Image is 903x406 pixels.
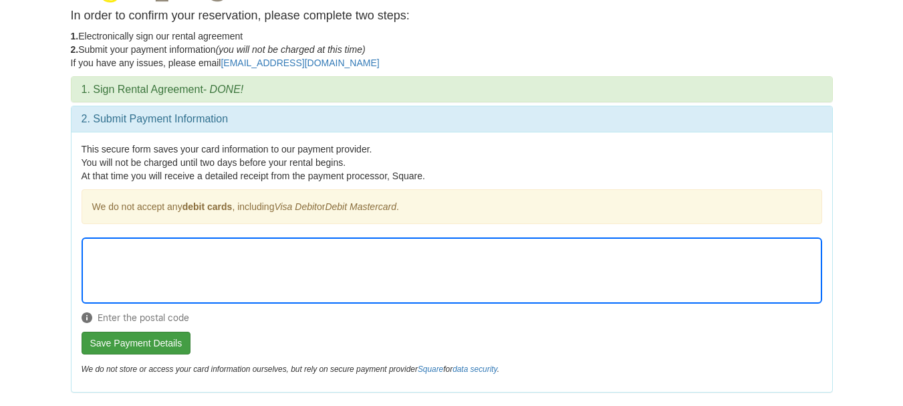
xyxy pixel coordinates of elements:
span: Enter the postal code [82,311,822,324]
h4: In order to confirm your reservation, please complete two steps: [71,9,833,23]
iframe: Secure Credit Card Form [82,238,821,303]
p: Electronically sign our rental agreement Submit your payment information If you have any issues, ... [71,29,833,70]
h3: 2. Submit Payment Information [82,113,822,125]
p: This secure form saves your card information to our payment provider. You will not be charged unt... [82,142,822,183]
em: Debit Mastercard [325,201,396,212]
em: - DONE! [203,84,243,95]
div: We do not accept any , including or . [82,189,822,224]
em: Visa Debit [274,201,317,212]
em: (you will not be charged at this time) [216,44,366,55]
h3: 1. Sign Rental Agreement [82,84,822,96]
a: Square [418,365,443,374]
em: We do not store or access your card information ourselves, but rely on secure payment provider for . [82,365,499,374]
strong: debit cards [182,201,233,212]
a: [EMAIL_ADDRESS][DOMAIN_NAME] [221,58,379,68]
strong: 1. [71,31,79,41]
a: data security [453,365,497,374]
button: Save Payment Details [82,332,191,354]
strong: 2. [71,44,79,55]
